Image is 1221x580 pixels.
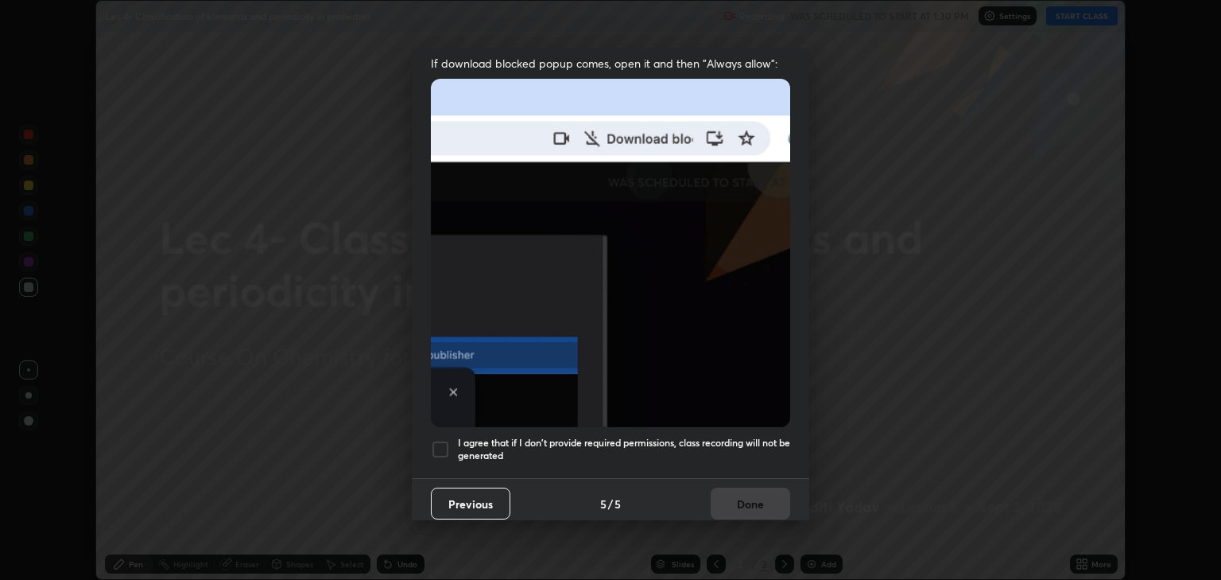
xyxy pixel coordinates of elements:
[608,496,613,512] h4: /
[458,437,790,461] h5: I agree that if I don't provide required permissions, class recording will not be generated
[614,496,621,512] h4: 5
[431,56,790,71] span: If download blocked popup comes, open it and then "Always allow":
[431,79,790,426] img: downloads-permission-blocked.gif
[600,496,607,512] h4: 5
[431,488,510,520] button: Previous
